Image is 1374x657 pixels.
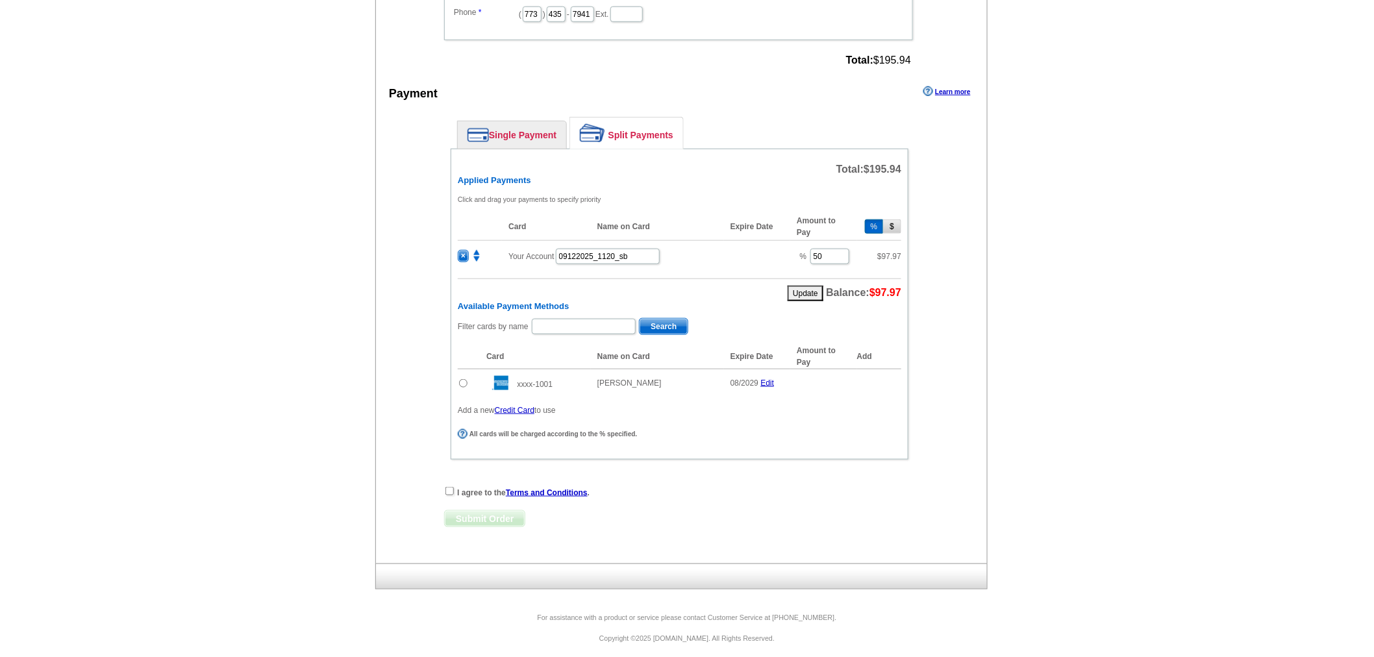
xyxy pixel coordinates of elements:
[458,121,566,149] a: Single Payment
[788,286,823,301] button: Update
[826,287,901,298] span: Balance:
[458,175,901,186] h6: Applied Payments
[923,86,970,97] a: Learn more
[869,287,901,298] span: $97.97
[468,128,489,142] img: single-payment.png
[458,301,901,312] h6: Available Payment Methods
[458,404,901,416] p: Add a new to use
[865,219,884,234] button: %
[471,250,482,262] img: move.png
[591,344,724,369] th: Name on Card
[458,429,898,440] div: All cards will be charged according to the % specified.
[864,164,901,175] span: $195.94
[502,213,591,241] th: Card
[502,240,790,272] td: Your Account
[790,344,856,369] th: Amount to Pay
[731,378,758,388] span: 08/2029
[389,85,438,103] div: Payment
[639,318,688,335] button: Search
[580,124,605,142] img: split-payment.png
[458,251,468,262] span: ×
[570,118,683,149] a: Split Payments
[597,378,662,388] span: [PERSON_NAME]
[846,55,911,66] span: $195.94
[877,252,901,261] span: $
[761,378,775,388] a: Edit
[882,252,901,261] span: 97.97
[495,406,534,415] a: Credit Card
[883,219,901,234] button: $
[1114,355,1374,657] iframe: LiveChat chat widget
[857,344,901,369] th: Add
[486,376,508,390] img: amex.gif
[506,488,588,497] a: Terms and Conditions
[836,164,901,175] span: Total:
[724,344,790,369] th: Expire Date
[480,344,591,369] th: Card
[591,213,724,241] th: Name on Card
[556,249,660,264] input: PO #:
[790,213,856,241] th: Amount to Pay
[454,6,519,18] label: Phone
[846,55,873,66] strong: Total:
[458,250,469,262] button: ×
[457,488,590,497] strong: I agree to the .
[458,321,529,332] label: Filter cards by name
[640,319,688,334] span: Search
[800,252,807,261] span: %
[451,3,906,23] dd: ( ) - Ext.
[724,213,790,241] th: Expire Date
[445,511,525,527] span: Submit Order
[517,380,553,389] span: xxxx-1001
[458,193,901,205] p: Click and drag your payments to specify priority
